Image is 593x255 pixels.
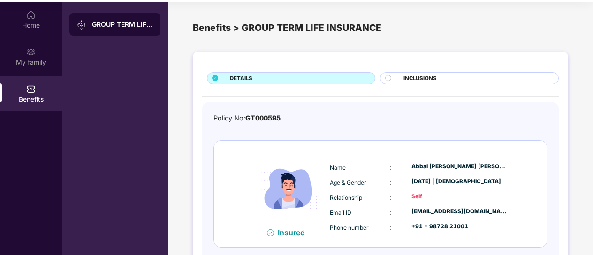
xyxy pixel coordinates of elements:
span: Relationship [330,194,362,201]
span: Phone number [330,224,369,231]
img: svg+xml;base64,PHN2ZyB4bWxucz0iaHR0cDovL3d3dy53My5vcmcvMjAwMC9zdmciIHdpZHRoPSIxNiIgaGVpZ2h0PSIxNi... [267,229,274,236]
div: +91 - 98728 21001 [411,222,508,231]
img: svg+xml;base64,PHN2ZyBpZD0iQmVuZWZpdHMiIHhtbG5zPSJodHRwOi8vd3d3LnczLm9yZy8yMDAwL3N2ZyIgd2lkdGg9Ij... [26,84,36,94]
span: : [389,163,391,171]
div: Self [411,192,508,201]
span: : [389,208,391,216]
div: Policy No: [213,113,281,124]
span: : [389,193,391,201]
span: Name [330,164,346,171]
span: DETAILS [230,75,252,83]
img: svg+xml;base64,PHN2ZyBpZD0iSG9tZSIgeG1sbnM9Imh0dHA6Ly93d3cudzMub3JnLzIwMDAvc3ZnIiB3aWR0aD0iMjAiIG... [26,10,36,20]
img: svg+xml;base64,PHN2ZyB3aWR0aD0iMjAiIGhlaWdodD0iMjAiIHZpZXdCb3g9IjAgMCAyMCAyMCIgZmlsbD0ibm9uZSIgeG... [77,20,86,30]
span: Age & Gender [330,179,366,186]
span: INCLUSIONS [403,75,437,83]
span: Email ID [330,209,351,216]
div: [EMAIL_ADDRESS][DOMAIN_NAME] [411,207,508,216]
span: GT000595 [245,114,281,122]
div: Benefits > GROUP TERM LIFE INSURANCE [193,21,568,35]
div: GROUP TERM LIFE INSURANCE [92,20,153,29]
img: icon [250,150,327,227]
span: : [389,223,391,231]
img: svg+xml;base64,PHN2ZyB3aWR0aD0iMjAiIGhlaWdodD0iMjAiIHZpZXdCb3g9IjAgMCAyMCAyMCIgZmlsbD0ibm9uZSIgeG... [26,47,36,57]
div: Insured [278,228,311,237]
div: [DATE] | [DEMOGRAPHIC_DATA] [411,177,508,186]
div: Abbal [PERSON_NAME] [PERSON_NAME] [411,162,508,171]
span: : [389,178,391,186]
